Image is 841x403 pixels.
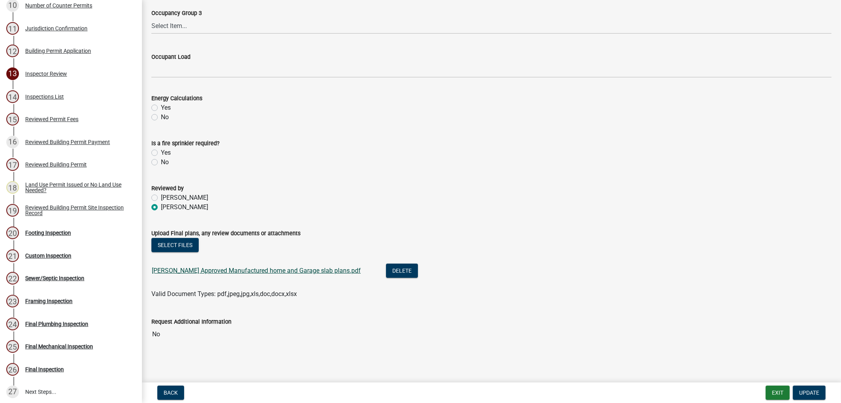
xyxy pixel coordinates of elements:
[6,158,19,171] div: 17
[25,26,88,31] div: Jurisdiction Confirmation
[6,204,19,217] div: 19
[6,386,19,398] div: 27
[6,340,19,353] div: 25
[25,344,93,349] div: Final Mechanical Inspection
[6,295,19,307] div: 23
[799,390,819,396] span: Update
[25,139,110,145] div: Reviewed Building Permit Payment
[6,67,19,80] div: 13
[25,48,91,54] div: Building Permit Application
[151,141,220,146] label: Is a fire sprinkler required?
[25,205,129,216] div: Reviewed Building Permit Site Inspection Record
[164,390,178,396] span: Back
[151,186,184,191] label: Reviewed by
[161,193,208,202] label: [PERSON_NAME]
[6,181,19,194] div: 18
[793,386,826,400] button: Update
[6,249,19,262] div: 21
[25,276,84,281] div: Sewer/Septic Inspection
[766,386,790,400] button: Exit
[25,116,78,122] div: Reviewed Permit Fees
[161,202,208,212] label: [PERSON_NAME]
[25,367,64,372] div: Final Inspection
[6,227,19,239] div: 20
[6,113,19,126] div: 15
[6,363,19,376] div: 26
[6,318,19,330] div: 24
[151,11,202,16] label: Occupancy Group 3
[25,71,67,77] div: Inspector Review
[161,148,171,157] label: Yes
[6,45,19,57] div: 12
[25,298,73,304] div: Framing Inspection
[6,90,19,103] div: 14
[25,94,64,99] div: Inspections List
[6,136,19,148] div: 16
[151,231,300,236] label: Upload Final plans, any review documents or attachments
[157,386,184,400] button: Back
[161,112,169,122] label: No
[25,182,129,193] div: Land Use Permit Issued or No Land Use Needed?
[6,272,19,285] div: 22
[151,290,297,298] span: Valid Document Types: pdf,jpeg,jpg,xls,doc,docx,xlsx
[386,264,418,278] button: Delete
[151,319,231,325] label: Request Additional Information
[25,162,87,167] div: Reviewed Building Permit
[151,238,199,252] button: Select files
[152,267,361,274] a: [PERSON_NAME] Approved Manufactured home and Garage slab plans.pdf
[386,268,418,275] wm-modal-confirm: Delete Document
[161,157,169,167] label: No
[151,54,190,60] label: Occupant Load
[25,3,92,8] div: Number of Counter Permits
[25,321,88,327] div: Final Plumbing Inspection
[6,22,19,35] div: 11
[151,96,202,101] label: Energy Calculations
[161,103,171,112] label: Yes
[25,230,71,236] div: Footing Inspection
[25,253,71,259] div: Custom Inspection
